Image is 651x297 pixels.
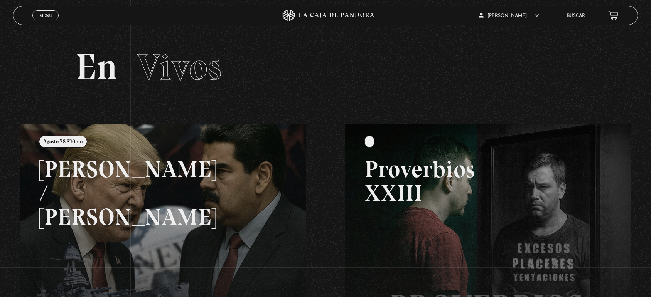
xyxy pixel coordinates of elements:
[608,10,619,21] a: View your shopping cart
[37,20,55,25] span: Cerrar
[76,49,575,86] h2: En
[479,13,539,18] span: [PERSON_NAME]
[567,13,585,18] a: Buscar
[137,45,221,89] span: Vivos
[39,13,52,18] span: Menu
